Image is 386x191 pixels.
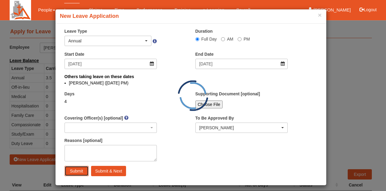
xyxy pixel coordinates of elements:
[318,12,321,18] button: ×
[199,125,280,131] div: [PERSON_NAME]
[65,74,134,79] b: Others taking leave on these dates
[65,137,103,143] label: Reasons [optional]
[227,37,233,41] span: AM
[68,38,144,44] div: Annual
[65,36,152,46] button: Annual
[201,37,217,41] span: Full Day
[195,28,213,34] label: Duration
[195,115,234,121] label: To Be Approved By
[195,51,214,57] label: End Date
[195,91,260,97] label: Supporting Document [optional]
[65,98,157,104] div: 4
[65,59,157,69] input: d/m/yyyy
[195,59,288,69] input: d/m/yyyy
[195,123,288,133] button: Benjamin Lee Gin Huat
[60,13,119,19] b: New Leave Application
[65,91,74,97] label: Days
[65,28,87,34] label: Leave Type
[65,115,123,121] label: Covering Officer(s) [optional]
[91,166,126,176] input: Submit & Next
[69,80,313,86] li: [PERSON_NAME] ([DATE] PM)
[244,37,250,41] span: PM
[65,166,89,176] input: Submit
[65,51,84,57] label: Start Date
